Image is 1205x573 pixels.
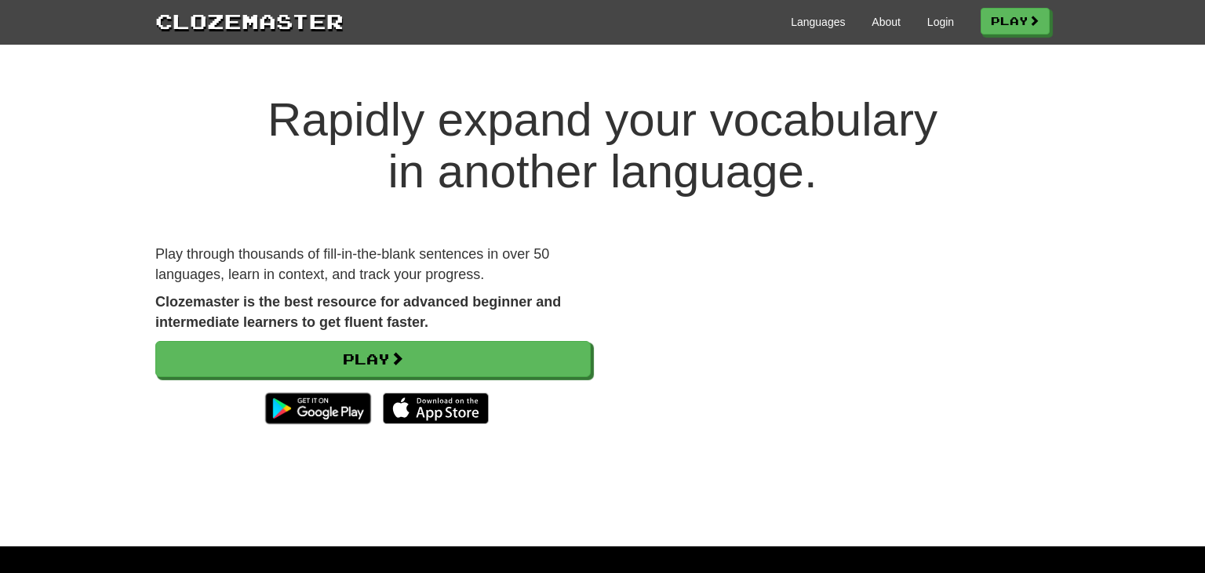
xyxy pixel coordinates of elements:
a: About [872,14,901,30]
a: Play [155,341,591,377]
a: Login [927,14,954,30]
p: Play through thousands of fill-in-the-blank sentences in over 50 languages, learn in context, and... [155,245,591,285]
a: Languages [791,14,845,30]
a: Play [981,8,1050,34]
a: Clozemaster [155,6,344,35]
img: Download_on_the_App_Store_Badge_US-UK_135x40-25178aeef6eb6b83b96f5f2d004eda3bffbb37122de64afbaef7... [383,393,489,424]
strong: Clozemaster is the best resource for advanced beginner and intermediate learners to get fluent fa... [155,294,561,330]
img: Get it on Google Play [257,385,379,432]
